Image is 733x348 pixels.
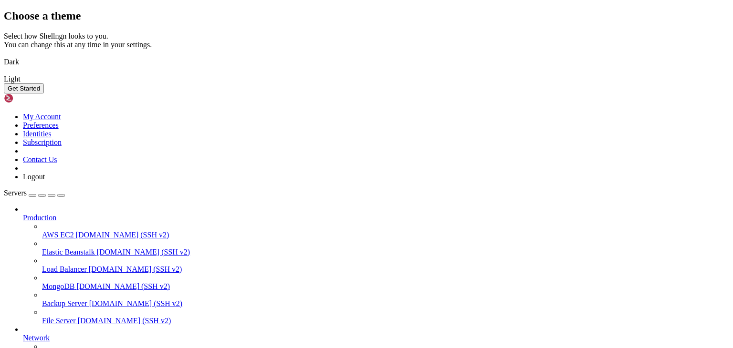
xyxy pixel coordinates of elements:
div: Dark [4,58,729,66]
span: [DOMAIN_NAME] (SSH v2) [76,282,170,290]
a: Load Balancer [DOMAIN_NAME] (SSH v2) [42,265,729,274]
span: AWS EC2 [42,231,74,239]
span: Servers [4,189,27,197]
li: Load Balancer [DOMAIN_NAME] (SSH v2) [42,256,729,274]
a: Identities [23,130,52,138]
a: Network [23,334,729,342]
a: My Account [23,113,61,121]
a: MongoDB [DOMAIN_NAME] (SSH v2) [42,282,729,291]
li: Elastic Beanstalk [DOMAIN_NAME] (SSH v2) [42,239,729,256]
div: Light [4,75,729,83]
span: [DOMAIN_NAME] (SSH v2) [76,231,169,239]
a: Backup Server [DOMAIN_NAME] (SSH v2) [42,299,729,308]
li: Backup Server [DOMAIN_NAME] (SSH v2) [42,291,729,308]
li: Production [23,205,729,325]
span: Backup Server [42,299,87,307]
span: Network [23,334,50,342]
a: AWS EC2 [DOMAIN_NAME] (SSH v2) [42,231,729,239]
span: [DOMAIN_NAME] (SSH v2) [89,299,183,307]
span: MongoDB [42,282,74,290]
span: Elastic Beanstalk [42,248,95,256]
a: File Server [DOMAIN_NAME] (SSH v2) [42,317,729,325]
li: File Server [DOMAIN_NAME] (SSH v2) [42,308,729,325]
button: Get Started [4,83,44,93]
a: Elastic Beanstalk [DOMAIN_NAME] (SSH v2) [42,248,729,256]
span: [DOMAIN_NAME] (SSH v2) [78,317,171,325]
li: MongoDB [DOMAIN_NAME] (SSH v2) [42,274,729,291]
a: Subscription [23,138,62,146]
span: [DOMAIN_NAME] (SSH v2) [89,265,182,273]
h2: Choose a theme [4,10,729,22]
a: Contact Us [23,155,57,164]
a: Production [23,214,729,222]
a: Preferences [23,121,59,129]
img: Shellngn [4,93,59,103]
a: Logout [23,173,45,181]
li: AWS EC2 [DOMAIN_NAME] (SSH v2) [42,222,729,239]
span: [DOMAIN_NAME] (SSH v2) [97,248,190,256]
span: Load Balancer [42,265,87,273]
span: Production [23,214,56,222]
a: Servers [4,189,65,197]
span: File Server [42,317,76,325]
div: Select how Shellngn looks to you. You can change this at any time in your settings. [4,32,729,49]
